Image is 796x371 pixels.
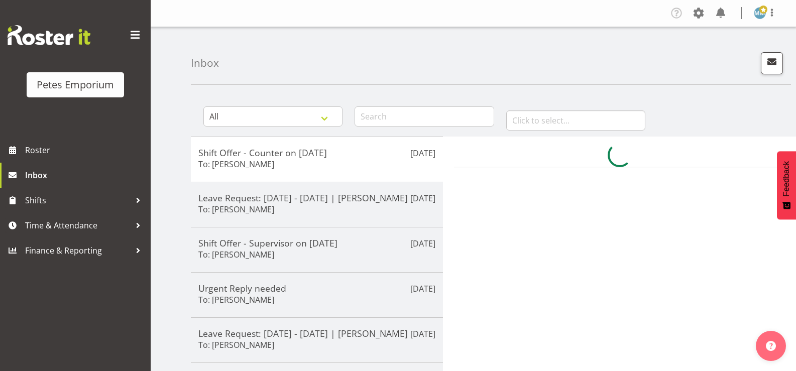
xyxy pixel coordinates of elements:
[777,151,796,219] button: Feedback - Show survey
[410,283,435,295] p: [DATE]
[198,192,435,203] h5: Leave Request: [DATE] - [DATE] | [PERSON_NAME]
[410,192,435,204] p: [DATE]
[25,168,146,183] span: Inbox
[198,250,274,260] h6: To: [PERSON_NAME]
[198,283,435,294] h5: Urgent Reply needed
[198,147,435,158] h5: Shift Offer - Counter on [DATE]
[25,143,146,158] span: Roster
[198,159,274,169] h6: To: [PERSON_NAME]
[198,204,274,214] h6: To: [PERSON_NAME]
[410,328,435,340] p: [DATE]
[506,110,645,131] input: Click to select...
[766,341,776,351] img: help-xxl-2.png
[754,7,766,19] img: mandy-mosley3858.jpg
[198,340,274,350] h6: To: [PERSON_NAME]
[198,295,274,305] h6: To: [PERSON_NAME]
[8,25,90,45] img: Rosterit website logo
[25,193,131,208] span: Shifts
[25,218,131,233] span: Time & Attendance
[198,328,435,339] h5: Leave Request: [DATE] - [DATE] | [PERSON_NAME]
[410,237,435,250] p: [DATE]
[410,147,435,159] p: [DATE]
[198,237,435,249] h5: Shift Offer - Supervisor on [DATE]
[37,77,114,92] div: Petes Emporium
[355,106,494,127] input: Search
[782,161,791,196] span: Feedback
[25,243,131,258] span: Finance & Reporting
[191,57,219,69] h4: Inbox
